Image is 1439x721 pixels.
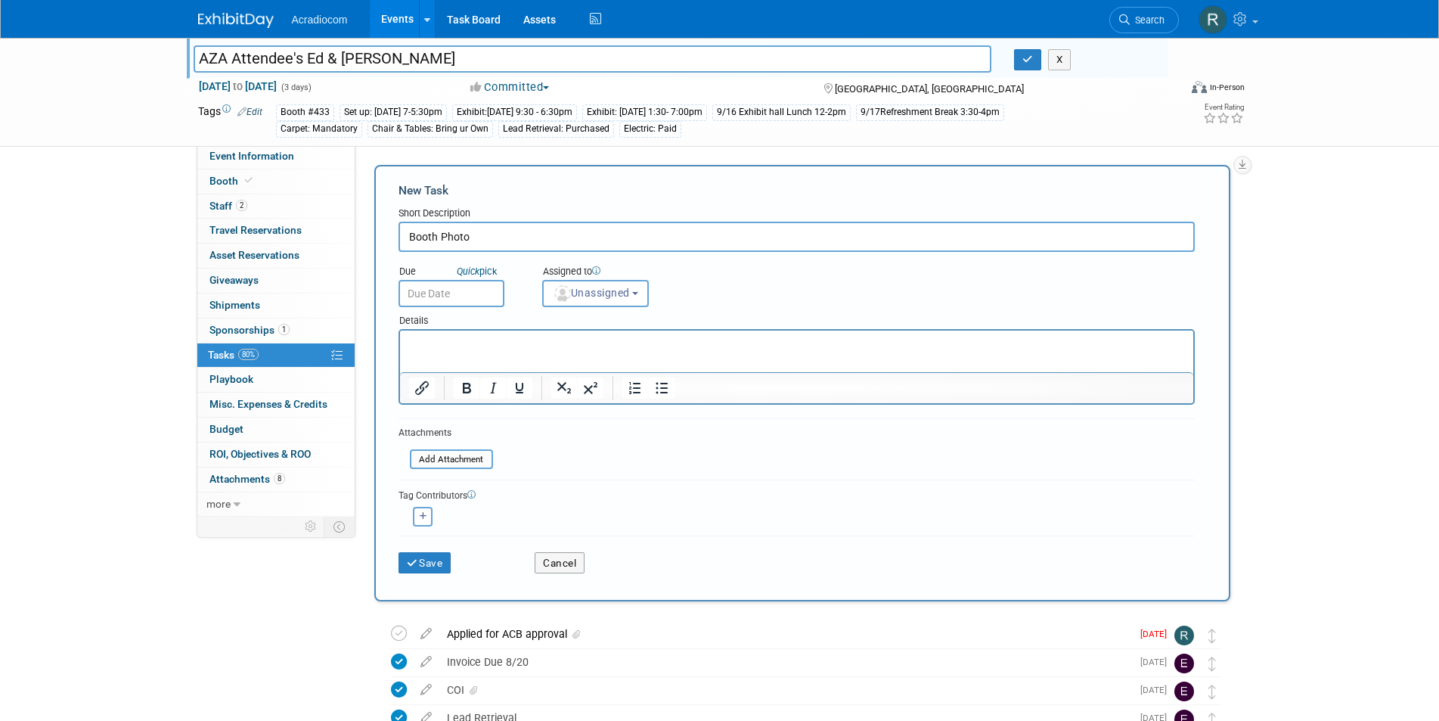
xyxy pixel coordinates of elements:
[197,368,355,392] a: Playbook
[409,378,435,399] button: Insert/edit link
[1209,82,1245,93] div: In-Person
[551,378,577,399] button: Subscript
[578,378,603,399] button: Superscript
[209,175,256,187] span: Booth
[1208,629,1216,643] i: Move task
[340,104,447,120] div: Set up: [DATE] 7-5:30pm
[236,200,247,211] span: 2
[542,280,650,307] button: Unassigned
[465,79,555,95] button: Committed
[209,200,247,212] span: Staff
[197,169,355,194] a: Booth
[1140,657,1174,667] span: [DATE]
[1174,682,1194,701] img: Elizabeth Martinez
[1140,629,1174,639] span: [DATE]
[197,145,355,169] a: Event Information
[209,324,290,336] span: Sponsorships
[399,182,1195,199] div: New Task
[1090,79,1245,101] div: Event Format
[231,80,245,92] span: to
[280,82,312,92] span: (3 days)
[197,443,355,467] a: ROI, Objectives & ROO
[237,107,262,117] a: Edit
[208,349,259,361] span: Tasks
[198,104,262,138] td: Tags
[197,319,355,343] a: Sponsorships1
[439,621,1131,647] div: Applied for ACB approval
[399,280,504,307] input: Due Date
[197,294,355,318] a: Shipments
[452,104,577,120] div: Exhibit:[DATE] 9:30 - 6:30pm
[368,121,493,137] div: Chair & Tables: Bring ur Own
[856,104,1004,120] div: 9/17Refreshment Break 3:30-4pm
[197,194,355,219] a: Staff2
[274,473,285,484] span: 8
[535,552,585,573] button: Cancel
[197,244,355,268] a: Asset Reservations
[582,104,707,120] div: Exhibit: [DATE] 1:30- 7:00pm
[1192,81,1207,93] img: Format-Inperson.png
[835,83,1024,95] span: [GEOGRAPHIC_DATA], [GEOGRAPHIC_DATA]
[197,343,355,368] a: Tasks80%
[399,207,1195,222] div: Short Description
[1208,657,1216,671] i: Move task
[209,448,311,460] span: ROI, Objectives & ROO
[198,13,274,28] img: ExhibitDay
[1140,685,1174,695] span: [DATE]
[209,150,294,162] span: Event Information
[209,423,243,435] span: Budget
[399,307,1195,329] div: Details
[399,552,451,573] button: Save
[399,427,493,440] div: Attachments
[1109,7,1179,33] a: Search
[1048,49,1071,70] button: X
[1174,626,1194,645] img: Ronald Tralle
[245,176,253,185] i: Booth reservation complete
[1203,104,1244,111] div: Event Rating
[498,121,614,137] div: Lead Retrieval: Purchased
[292,14,348,26] span: Acradiocom
[542,265,724,280] div: Assigned to
[209,398,327,410] span: Misc. Expenses & Credits
[209,249,299,261] span: Asset Reservations
[198,79,278,93] span: [DATE] [DATE]
[1208,685,1216,699] i: Move task
[197,269,355,293] a: Giveaways
[298,517,324,536] td: Personalize Event Tab Strip
[507,378,532,399] button: Underline
[457,266,479,277] i: Quick
[276,104,334,120] div: Booth #433
[197,418,355,442] a: Budget
[454,378,479,399] button: Bold
[413,627,439,641] a: edit
[399,486,1195,502] div: Tag Contributors
[439,677,1131,703] div: COI
[622,378,648,399] button: Numbered list
[324,517,355,536] td: Toggle Event Tabs
[197,468,355,492] a: Attachments8
[649,378,675,399] button: Bullet list
[413,683,439,697] a: edit
[712,104,851,120] div: 9/16 Exhibit hall Lunch 12-2pm
[553,287,630,299] span: Unassigned
[197,393,355,417] a: Misc. Expenses & Credits
[439,649,1131,675] div: Invoice Due 8/20
[400,331,1193,372] iframe: Rich Text Area
[480,378,506,399] button: Italic
[209,299,260,311] span: Shipments
[1199,5,1227,34] img: Ronald Tralle
[197,219,355,243] a: Travel Reservations
[454,265,500,278] a: Quickpick
[413,655,439,669] a: edit
[619,121,681,137] div: Electric: Paid
[278,324,290,335] span: 1
[206,498,231,510] span: more
[1174,654,1194,673] img: Elizabeth Martinez
[399,265,519,280] div: Due
[209,224,302,236] span: Travel Reservations
[1130,14,1165,26] span: Search
[399,222,1195,252] input: Name of task or a short description
[238,349,259,360] span: 80%
[276,121,362,137] div: Carpet: Mandatory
